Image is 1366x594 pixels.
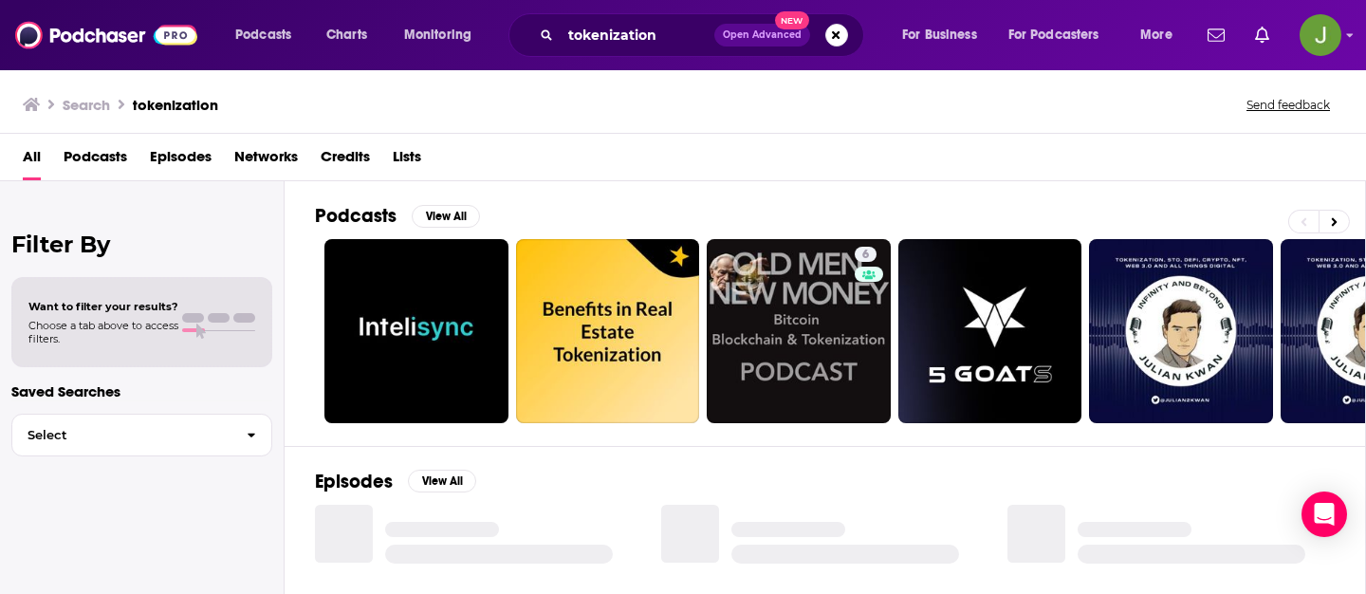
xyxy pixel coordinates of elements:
[408,470,476,492] button: View All
[1300,14,1341,56] button: Show profile menu
[1200,19,1232,51] a: Show notifications dropdown
[12,429,231,441] span: Select
[28,319,178,345] span: Choose a tab above to access filters.
[23,141,41,180] a: All
[28,300,178,313] span: Want to filter your results?
[11,414,272,456] button: Select
[63,96,110,114] h3: Search
[412,205,480,228] button: View All
[235,22,291,48] span: Podcasts
[314,20,378,50] a: Charts
[1300,14,1341,56] span: Logged in as jon47193
[321,141,370,180] a: Credits
[64,141,127,180] a: Podcasts
[393,141,421,180] a: Lists
[902,22,977,48] span: For Business
[315,204,397,228] h2: Podcasts
[1301,492,1347,537] div: Open Intercom Messenger
[526,13,882,57] div: Search podcasts, credits, & more...
[1247,19,1277,51] a: Show notifications dropdown
[315,204,480,228] a: PodcastsView All
[889,20,1001,50] button: open menu
[315,470,393,493] h2: Episodes
[222,20,316,50] button: open menu
[326,22,367,48] span: Charts
[150,141,212,180] a: Episodes
[775,11,809,29] span: New
[404,22,471,48] span: Monitoring
[15,17,197,53] img: Podchaser - Follow, Share and Rate Podcasts
[1300,14,1341,56] img: User Profile
[855,247,877,262] a: 6
[1140,22,1172,48] span: More
[234,141,298,180] a: Networks
[133,96,218,114] h3: tokenization
[391,20,496,50] button: open menu
[11,382,272,400] p: Saved Searches
[862,246,869,265] span: 6
[11,231,272,258] h2: Filter By
[723,30,802,40] span: Open Advanced
[707,239,891,423] a: 6
[996,20,1127,50] button: open menu
[1008,22,1099,48] span: For Podcasters
[714,24,810,46] button: Open AdvancedNew
[315,470,476,493] a: EpisodesView All
[561,20,714,50] input: Search podcasts, credits, & more...
[1127,20,1196,50] button: open menu
[1241,97,1336,113] button: Send feedback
